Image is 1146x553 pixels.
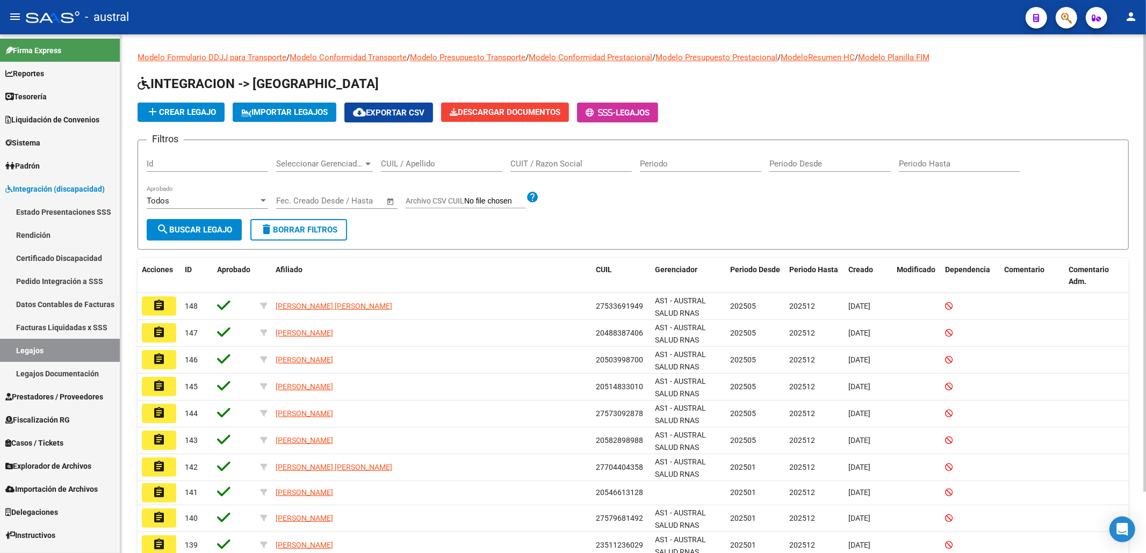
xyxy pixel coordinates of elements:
[276,302,392,310] span: [PERSON_NAME] [PERSON_NAME]
[185,488,198,497] span: 141
[596,436,643,445] span: 20582898988
[596,265,612,274] span: CUIL
[260,223,273,236] mat-icon: delete
[276,329,333,337] span: [PERSON_NAME]
[147,196,169,206] span: Todos
[233,103,336,122] button: IMPORTAR LEGAJOS
[5,137,40,149] span: Sistema
[9,10,21,23] mat-icon: menu
[5,114,99,126] span: Liquidación de Convenios
[276,436,333,445] span: [PERSON_NAME]
[730,463,756,471] span: 202501
[138,103,225,122] button: Crear Legajo
[185,302,198,310] span: 148
[5,160,40,172] span: Padrón
[789,436,815,445] span: 202512
[153,433,165,446] mat-icon: assignment
[848,541,870,549] span: [DATE]
[848,463,870,471] span: [DATE]
[138,53,286,62] a: Modelo Formulario DDJJ para Transporte
[290,53,407,62] a: Modelo Conformidad Transporte
[596,409,643,418] span: 27573092878
[655,377,706,398] span: AS1 - AUSTRAL SALUD RNAS
[596,541,643,549] span: 23511236029
[1064,258,1129,294] datatable-header-cell: Comentario Adm.
[596,382,643,391] span: 20514833010
[730,355,756,364] span: 202505
[848,329,870,337] span: [DATE]
[655,323,706,344] span: AS1 - AUSTRAL SALUD RNAS
[848,355,870,364] span: [DATE]
[156,223,169,236] mat-icon: search
[655,296,706,317] span: AS1 - AUSTRAL SALUD RNAS
[577,103,658,122] button: -Legajos
[789,409,815,418] span: 202512
[789,541,815,549] span: 202512
[616,108,650,118] span: Legajos
[353,108,424,118] span: Exportar CSV
[5,45,61,56] span: Firma Express
[142,265,173,274] span: Acciones
[848,302,870,310] span: [DATE]
[153,511,165,524] mat-icon: assignment
[185,355,198,364] span: 146
[276,159,363,169] span: Seleccionar Gerenciador
[785,258,844,294] datatable-header-cell: Periodo Hasta
[185,409,198,418] span: 144
[858,53,929,62] a: Modelo Planilla FIM
[789,265,838,274] span: Periodo Hasta
[276,382,333,391] span: [PERSON_NAME]
[153,299,165,312] mat-icon: assignment
[655,265,697,274] span: Gerenciador
[138,76,379,91] span: INTEGRACION -> [GEOGRAPHIC_DATA]
[276,514,333,522] span: [PERSON_NAME]
[730,541,756,549] span: 202501
[181,258,213,294] datatable-header-cell: ID
[529,53,652,62] a: Modelo Conformidad Prestacional
[848,488,870,497] span: [DATE]
[5,506,58,518] span: Delegaciones
[276,265,302,274] span: Afiliado
[592,258,651,294] datatable-header-cell: CUIL
[153,538,165,551] mat-icon: assignment
[276,355,333,364] span: [PERSON_NAME]
[441,103,569,122] button: Descargar Documentos
[217,265,250,274] span: Aprobado
[1125,10,1137,23] mat-icon: person
[5,391,103,403] span: Prestadores / Proveedores
[596,488,643,497] span: 20546613128
[596,463,643,471] span: 27704404358
[321,196,373,206] input: End date
[344,103,433,122] button: Exportar CSV
[726,258,785,294] datatable-header-cell: Periodo Desde
[789,382,815,391] span: 202512
[5,483,98,495] span: Importación de Archivos
[848,436,870,445] span: [DATE]
[185,541,198,549] span: 139
[892,258,941,294] datatable-header-cell: Modificado
[651,258,726,294] datatable-header-cell: Gerenciador
[655,350,706,371] span: AS1 - AUSTRAL SALUD RNAS
[5,529,55,541] span: Instructivos
[410,53,525,62] a: Modelo Presupuesto Transporte
[789,329,815,337] span: 202512
[789,463,815,471] span: 202512
[271,258,592,294] datatable-header-cell: Afiliado
[147,132,184,147] h3: Filtros
[146,107,216,117] span: Crear Legajo
[185,514,198,522] span: 140
[730,382,756,391] span: 202505
[730,409,756,418] span: 202505
[730,436,756,445] span: 202505
[848,382,870,391] span: [DATE]
[385,195,397,208] button: Open calendar
[185,463,198,471] span: 142
[5,68,44,79] span: Reportes
[185,265,192,274] span: ID
[945,265,990,274] span: Dependencia
[1069,265,1109,286] span: Comentario Adm.
[941,258,1000,294] datatable-header-cell: Dependencia
[276,488,333,497] span: [PERSON_NAME]
[153,380,165,392] mat-icon: assignment
[730,488,756,497] span: 202501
